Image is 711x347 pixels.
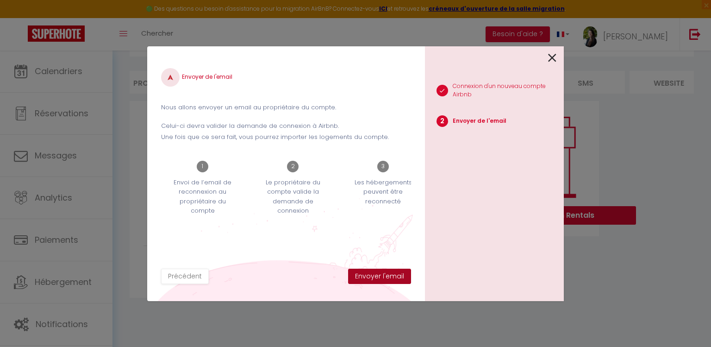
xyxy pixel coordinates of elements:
[161,132,411,142] p: Une fois que ce sera fait, vous pourrez importer les logements du compte.
[348,269,411,284] button: Envoyer l'email
[161,121,411,131] p: Celui-ci devra valider la demande de connexion à Airbnb.
[437,115,448,127] span: 2
[197,161,208,172] span: 1
[161,269,209,284] button: Précédent
[377,161,389,172] span: 3
[287,161,299,172] span: 2
[161,68,411,87] h4: Envoyer de l'email
[348,178,419,206] p: Les hébergements peuvent être reconnecté
[257,178,329,216] p: Le propriétaire du compte valide la demande de connexion
[7,4,35,32] button: Ouvrir le widget de chat LiveChat
[453,82,564,100] p: Connexion d'un nouveau compte Airbnb
[161,103,411,112] p: Nous allons envoyer un email au propriétaire du compte.
[453,117,506,126] p: Envoyer de l'email
[167,178,238,216] p: Envoi de l’email de reconnexion au propriétaire du compte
